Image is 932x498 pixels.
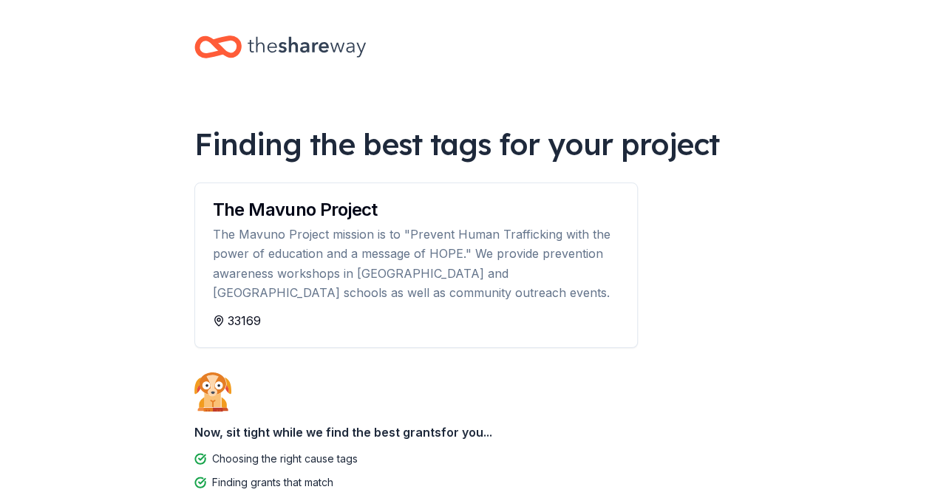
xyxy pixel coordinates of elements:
[194,372,231,412] img: Dog waiting patiently
[194,417,738,447] div: Now, sit tight while we find the best grants for you...
[212,474,333,491] div: Finding grants that match
[212,450,358,468] div: Choosing the right cause tags
[213,312,619,330] div: 33169
[213,225,619,303] div: The Mavuno Project mission is to "Prevent Human Trafficking with the power of education and a mes...
[194,123,738,165] div: Finding the best tags for your project
[213,201,619,219] div: The Mavuno Project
